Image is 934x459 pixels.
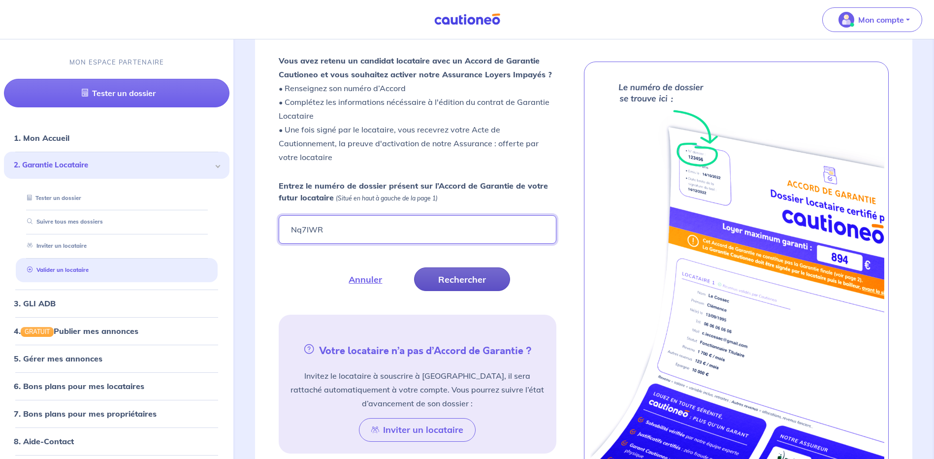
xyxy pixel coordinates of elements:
[283,342,552,357] h5: Votre locataire n’a pas d’Accord de Garantie ?
[4,321,229,341] div: 4.GRATUITPublier mes annonces
[279,56,552,79] strong: Vous avez retenu un candidat locataire avec un Accord de Garantie Cautioneo et vous souhaitez act...
[14,326,138,336] a: 4.GRATUITPublier mes annonces
[14,298,56,308] a: 3. GLI ADB
[359,418,476,442] button: Inviter un locataire
[290,369,544,410] p: Invitez le locataire à souscrire à [GEOGRAPHIC_DATA], il sera rattaché automatiquement à votre co...
[4,152,229,179] div: 2. Garantie Locataire
[4,349,229,368] div: 5. Gérer mes annonces
[14,381,144,391] a: 6. Bons plans pour mes locataires
[858,14,904,26] p: Mon compte
[336,195,438,202] em: (Situé en haut à gauche de la page 1)
[16,190,218,206] div: Tester un dossier
[23,266,89,273] a: Valider un locataire
[23,242,87,249] a: Inviter un locataire
[324,267,406,291] button: Annuler
[14,133,69,143] a: 1. Mon Accueil
[279,181,548,202] strong: Entrez le numéro de dossier présent sur l’Accord de Garantie de votre futur locataire
[279,215,556,244] input: Ex : 453678
[14,354,102,363] a: 5. Gérer mes annonces
[4,431,229,451] div: 8. Aide-Contact
[14,436,74,446] a: 8. Aide-Contact
[16,238,218,254] div: Inviter un locataire
[4,404,229,424] div: 7. Bons plans pour mes propriétaires
[822,7,922,32] button: illu_account_valid_menu.svgMon compte
[414,267,510,291] button: Rechercher
[4,294,229,313] div: 3. GLI ADB
[14,409,157,419] a: 7. Bons plans pour mes propriétaires
[430,13,504,26] img: Cautioneo
[4,128,229,148] div: 1. Mon Accueil
[23,219,103,226] a: Suivre tous mes dossiers
[838,12,854,28] img: illu_account_valid_menu.svg
[14,160,212,171] span: 2. Garantie Locataire
[69,58,164,67] p: MON ESPACE PARTENAIRE
[4,376,229,396] div: 6. Bons plans pour mes locataires
[4,79,229,107] a: Tester un dossier
[16,214,218,230] div: Suivre tous mes dossiers
[23,195,81,201] a: Tester un dossier
[16,262,218,278] div: Valider un locataire
[279,54,556,164] p: • Renseignez son numéro d’Accord • Complétez les informations nécéssaire à l'édition du contrat d...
